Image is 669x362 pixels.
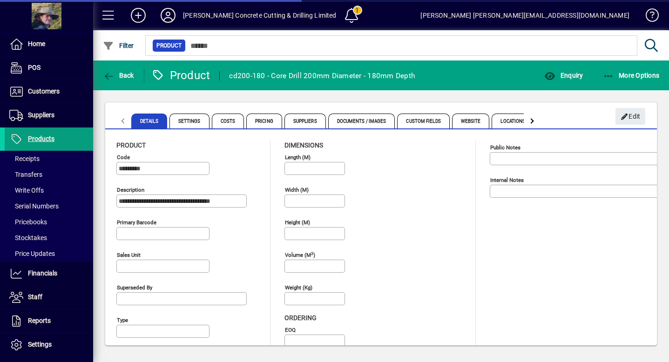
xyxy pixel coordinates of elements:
[229,68,415,83] div: cd200-180 - Core Drill 200mm Diameter - 180mm Depth
[490,177,524,183] mat-label: Internal Notes
[9,250,55,257] span: Price Updates
[5,333,93,356] a: Settings
[28,87,60,95] span: Customers
[9,187,44,194] span: Write Offs
[5,104,93,127] a: Suppliers
[117,219,156,226] mat-label: Primary barcode
[93,67,144,84] app-page-header-button: Back
[101,67,136,84] button: Back
[169,114,209,128] span: Settings
[615,108,645,125] button: Edit
[5,198,93,214] a: Serial Numbers
[28,341,52,348] span: Settings
[103,42,134,49] span: Filter
[9,234,47,241] span: Stocktakes
[603,72,660,79] span: More Options
[5,214,93,230] a: Pricebooks
[542,67,585,84] button: Enquiry
[9,218,47,226] span: Pricebooks
[156,41,182,50] span: Product
[5,262,93,285] a: Financials
[285,219,310,226] mat-label: Height (m)
[601,67,662,84] button: More Options
[5,182,93,198] a: Write Offs
[397,114,449,128] span: Custom Fields
[117,284,152,291] mat-label: Superseded by
[28,317,51,324] span: Reports
[5,80,93,103] a: Customers
[28,293,42,301] span: Staff
[28,111,54,119] span: Suppliers
[5,309,93,333] a: Reports
[285,252,315,258] mat-label: Volume (m )
[285,187,309,193] mat-label: Width (m)
[9,155,40,162] span: Receipts
[285,154,311,161] mat-label: Length (m)
[9,171,42,178] span: Transfers
[5,151,93,167] a: Receipts
[103,72,134,79] span: Back
[420,8,629,23] div: [PERSON_NAME] [PERSON_NAME][EMAIL_ADDRESS][DOMAIN_NAME]
[116,141,146,149] span: Product
[246,114,282,128] span: Pricing
[284,314,317,322] span: Ordering
[5,286,93,309] a: Staff
[5,33,93,56] a: Home
[153,7,183,24] button: Profile
[284,114,326,128] span: Suppliers
[117,154,130,161] mat-label: Code
[117,317,128,323] mat-label: Type
[5,167,93,182] a: Transfers
[28,40,45,47] span: Home
[639,2,657,32] a: Knowledge Base
[5,56,93,80] a: POS
[490,144,520,151] mat-label: Public Notes
[28,64,41,71] span: POS
[328,114,395,128] span: Documents / Images
[544,72,583,79] span: Enquiry
[285,327,296,333] mat-label: EOQ
[151,68,210,83] div: Product
[285,284,312,291] mat-label: Weight (Kg)
[9,202,59,210] span: Serial Numbers
[28,135,54,142] span: Products
[284,141,323,149] span: Dimensions
[131,114,167,128] span: Details
[452,114,490,128] span: Website
[5,230,93,246] a: Stocktakes
[311,251,313,255] sup: 3
[117,252,141,258] mat-label: Sales unit
[101,37,136,54] button: Filter
[621,109,641,124] span: Edit
[28,269,57,277] span: Financials
[492,114,534,128] span: Locations
[117,187,144,193] mat-label: Description
[183,8,337,23] div: [PERSON_NAME] Concrete Cutting & Drilling Limited
[123,7,153,24] button: Add
[212,114,244,128] span: Costs
[5,246,93,261] a: Price Updates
